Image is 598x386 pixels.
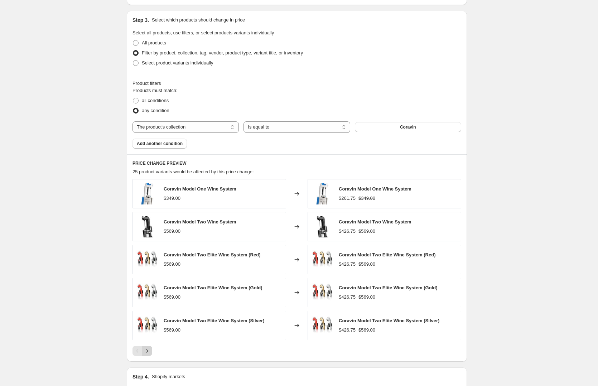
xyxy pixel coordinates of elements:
span: Select all products, use filters, or select products variants individually [132,30,274,35]
img: elite-all_80x.jpg [312,249,333,270]
span: any condition [142,108,169,113]
div: $426.75 [339,228,356,235]
span: Add another condition [137,141,183,146]
button: Next [142,346,152,356]
button: Coravin [355,122,461,132]
p: Shopify markets [152,373,185,380]
span: Coravin Model Two Elite Wine System (Silver) [339,318,439,323]
span: Coravin Model Two Wine System [339,219,411,225]
div: $569.00 [164,228,180,235]
span: Coravin Model Two Elite Wine System (Silver) [164,318,264,323]
div: $426.75 [339,261,356,268]
div: $569.00 [164,327,180,334]
img: model1-1_80x.jpg [136,183,158,204]
nav: Pagination [132,346,152,356]
strike: $569.00 [358,294,375,301]
span: Coravin Model Two Elite Wine System (Red) [339,252,436,257]
strike: $569.00 [358,228,375,235]
img: model2-1_80x.jpg [312,216,333,237]
h6: PRICE CHANGE PREVIEW [132,160,461,166]
img: model1-1_80x.jpg [312,183,333,204]
span: Coravin Model Two Elite Wine System (Red) [164,252,261,257]
div: $569.00 [164,261,180,268]
img: elite-all_80x.jpg [312,282,333,303]
div: Product filters [132,80,461,87]
strike: $569.00 [358,261,375,268]
h2: Step 4. [132,373,149,380]
div: $426.75 [339,327,356,334]
h2: Step 3. [132,16,149,24]
strike: $349.00 [358,195,375,202]
div: $426.75 [339,294,356,301]
img: model2-1_80x.jpg [136,216,158,237]
span: 25 product variants would be affected by this price change: [132,169,254,174]
span: Coravin Model Two Wine System [164,219,236,225]
span: all conditions [142,98,169,103]
span: Coravin Model One Wine System [339,186,411,192]
img: elite-all_80x.jpg [312,315,333,336]
div: $349.00 [164,195,180,202]
p: Select which products should change in price [152,16,245,24]
span: Coravin [400,124,416,130]
img: elite-all_80x.jpg [136,249,158,270]
img: elite-all_80x.jpg [136,282,158,303]
span: Select product variants individually [142,60,213,66]
span: Coravin Model Two Elite Wine System (Gold) [164,285,262,290]
button: Add another condition [132,139,187,149]
span: Coravin Model Two Elite Wine System (Gold) [339,285,438,290]
strike: $569.00 [358,327,375,334]
span: Products must match: [132,88,178,93]
span: All products [142,40,166,45]
img: elite-all_80x.jpg [136,315,158,336]
span: Coravin Model One Wine System [164,186,236,192]
div: $261.75 [339,195,356,202]
span: Filter by product, collection, tag, vendor, product type, variant title, or inventory [142,50,303,56]
div: $569.00 [164,294,180,301]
